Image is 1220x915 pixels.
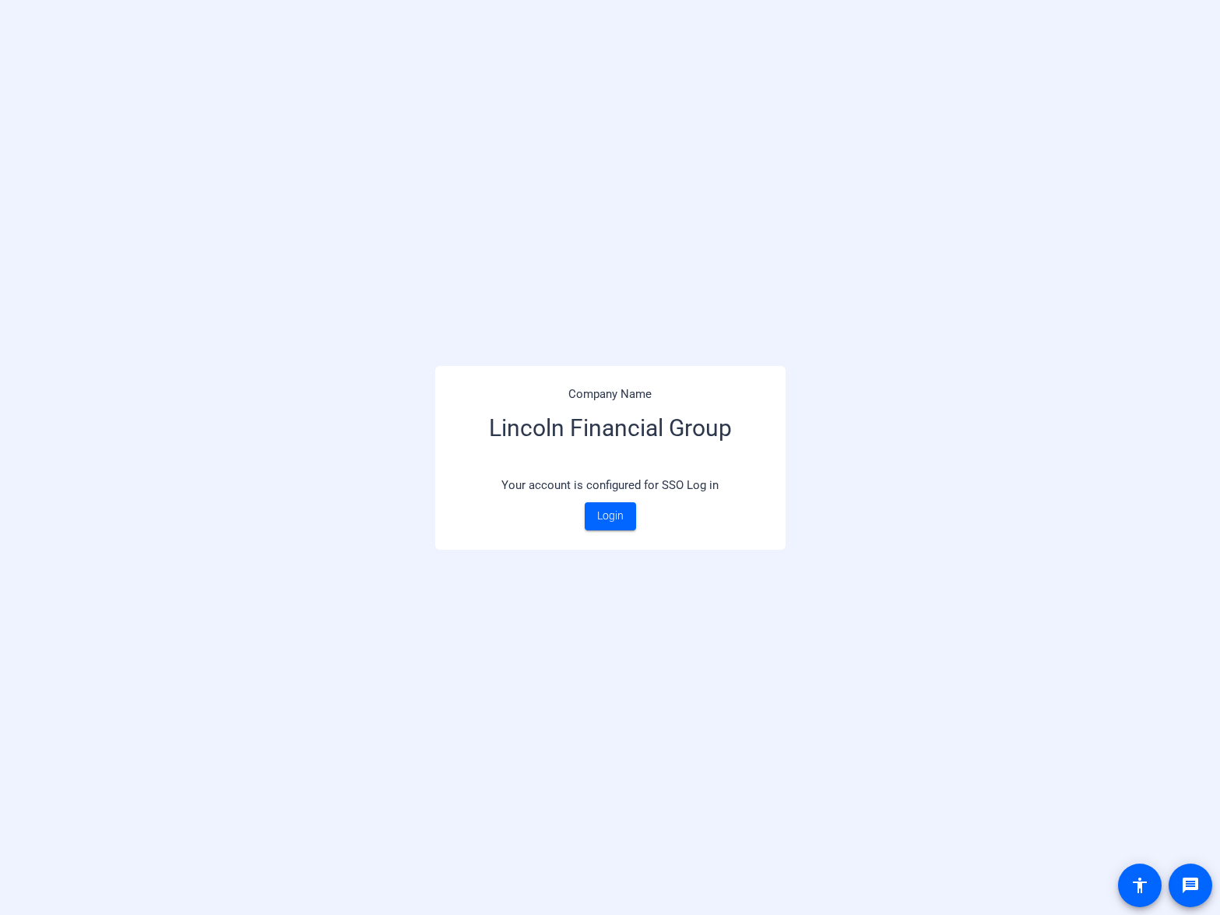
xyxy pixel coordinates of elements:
mat-icon: message [1181,876,1200,895]
mat-icon: accessibility [1130,876,1149,895]
span: Login [597,508,624,524]
p: Company Name [455,385,766,403]
h3: Lincoln Financial Group [455,403,766,469]
p: Your account is configured for SSO Log in [455,469,766,502]
a: Login [585,502,636,530]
